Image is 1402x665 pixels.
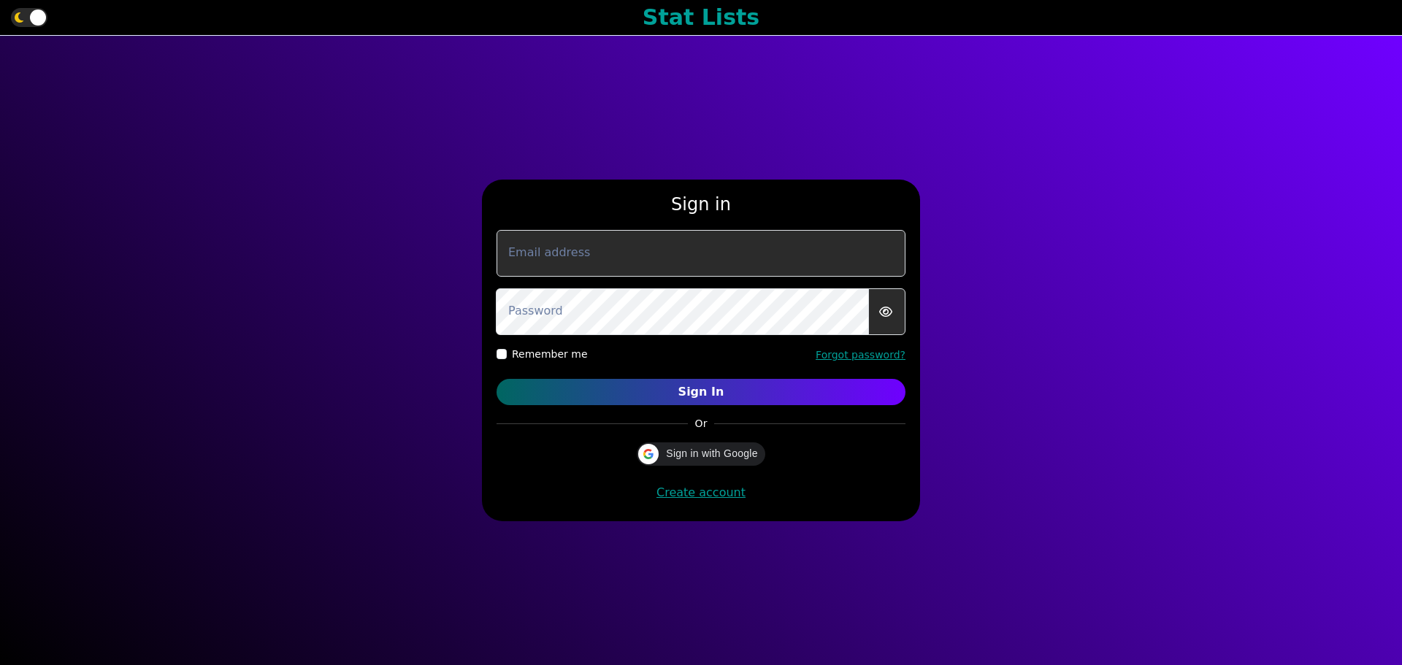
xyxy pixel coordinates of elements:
[497,194,905,215] h3: Sign in
[666,446,757,461] span: Sign in with Google
[637,442,765,466] div: Sign in with Google
[656,485,746,499] a: Create account
[512,347,588,362] label: Remember me
[688,416,715,431] span: Or
[643,4,759,31] h1: Stat Lists
[497,379,905,405] button: Sign In
[816,349,905,361] a: Forgot password?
